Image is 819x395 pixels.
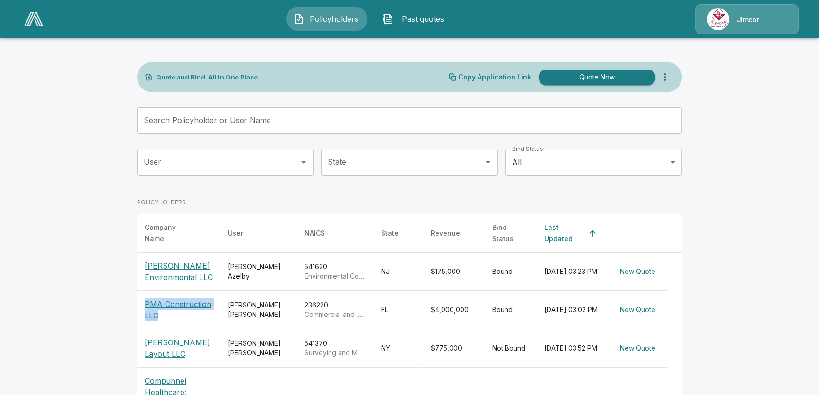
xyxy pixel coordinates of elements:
p: Quote and Bind. All in One Place. [156,74,260,80]
div: NAICS [305,228,325,239]
button: New Quote [616,263,659,281]
p: [PERSON_NAME] Layout LLC [145,337,213,360]
div: [PERSON_NAME] [PERSON_NAME] [228,339,289,358]
p: PMA Construction LLC [145,298,213,321]
p: Copy Application Link [458,74,531,80]
button: New Quote [616,340,659,357]
div: 541370 [305,339,366,358]
td: [DATE] 03:02 PM [537,291,609,329]
div: [PERSON_NAME] [PERSON_NAME] [228,300,289,319]
button: more [655,68,674,87]
div: User [228,228,243,239]
button: New Quote [616,301,659,319]
td: Bound [485,253,537,291]
th: Bind Status [485,214,537,253]
td: FL [374,291,423,329]
td: $175,000 [423,253,485,291]
p: [PERSON_NAME] Environmental LLC [145,260,213,283]
div: State [381,228,399,239]
p: Surveying and Mapping (except Geophysical) Services [305,348,366,358]
img: AA Logo [24,12,43,26]
td: [DATE] 03:23 PM [537,253,609,291]
a: Quote Now [535,70,655,85]
img: Past quotes Icon [382,13,393,25]
div: 236220 [305,300,366,319]
div: Revenue [431,228,460,239]
td: $4,000,000 [423,291,485,329]
td: NY [374,329,423,368]
td: Not Bound [485,329,537,368]
img: Policyholders Icon [293,13,305,25]
button: Open [297,156,310,169]
p: Environmental Consulting Services [305,272,366,281]
button: Policyholders IconPolicyholders [286,7,367,31]
div: All [505,149,682,176]
button: Past quotes IconPast quotes [375,7,456,31]
button: Quote Now [539,70,655,85]
button: Open [481,156,495,169]
td: Bound [485,291,537,329]
span: Past quotes [397,13,449,25]
td: [DATE] 03:52 PM [537,329,609,368]
span: Policyholders [308,13,360,25]
div: 541620 [305,262,366,281]
td: NJ [374,253,423,291]
td: $775,000 [423,329,485,368]
div: Last Updated [544,222,584,245]
p: POLICYHOLDERS [137,198,186,207]
label: Bind Status [512,145,543,153]
div: Company Name [145,222,196,245]
p: Commercial and Institutional Building Construction [305,310,366,319]
div: [PERSON_NAME] Azelby [228,262,289,281]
